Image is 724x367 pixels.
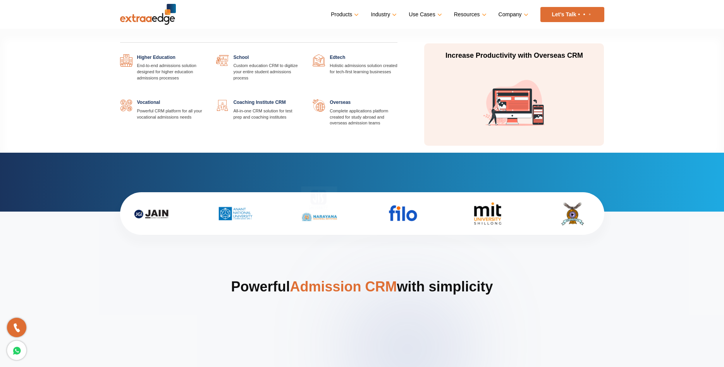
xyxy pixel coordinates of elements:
a: Products [331,9,357,20]
h2: Powerful with simplicity [120,277,604,327]
a: Resources [454,9,485,20]
span: Admission CRM [290,279,397,295]
p: Increase Productivity with Overseas CRM [441,51,587,60]
a: Industry [371,9,395,20]
a: Let’s Talk [540,7,604,22]
a: Company [499,9,527,20]
a: Use Cases [409,9,440,20]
